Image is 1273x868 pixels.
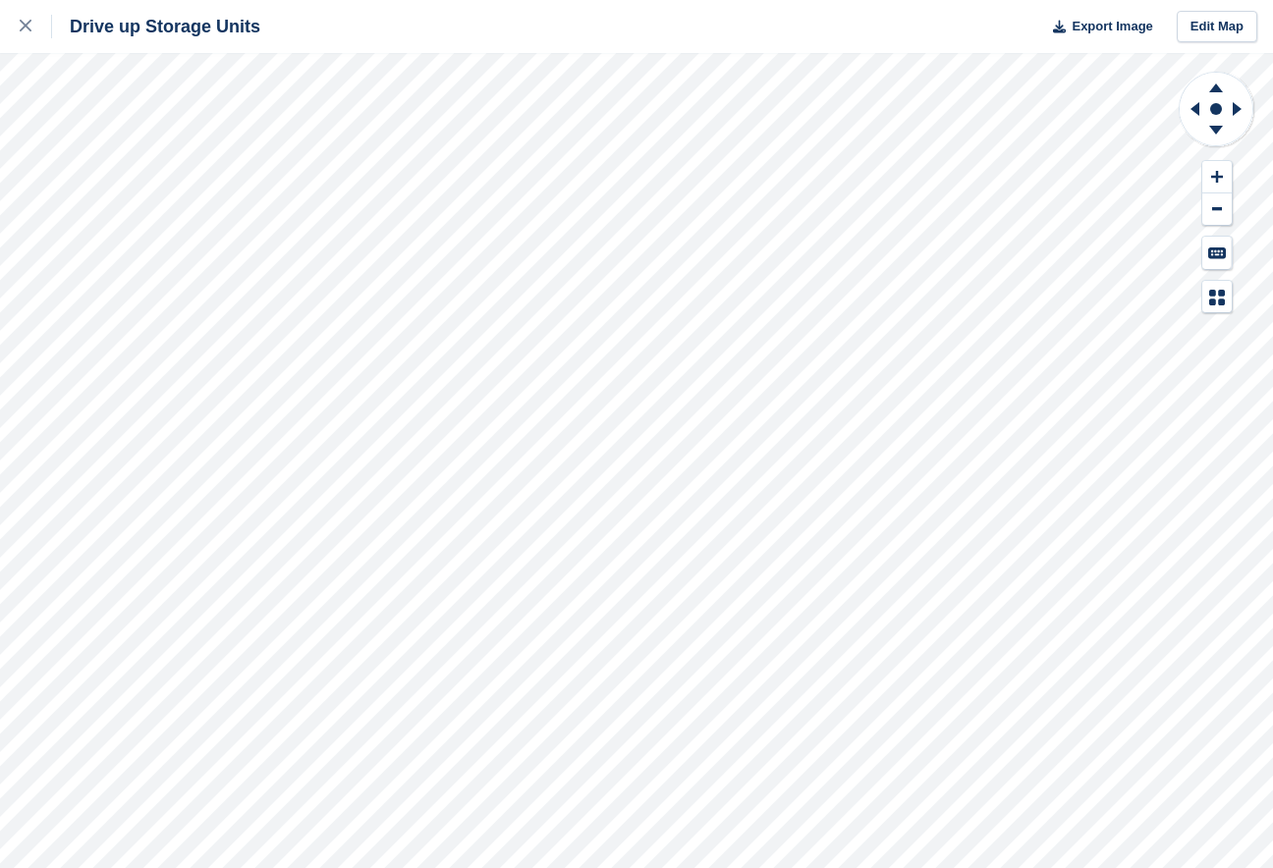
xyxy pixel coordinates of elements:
[1202,281,1232,313] button: Map Legend
[1202,161,1232,193] button: Zoom In
[52,15,260,38] div: Drive up Storage Units
[1202,237,1232,269] button: Keyboard Shortcuts
[1202,193,1232,226] button: Zoom Out
[1072,17,1152,36] span: Export Image
[1041,11,1153,43] button: Export Image
[1177,11,1257,43] a: Edit Map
